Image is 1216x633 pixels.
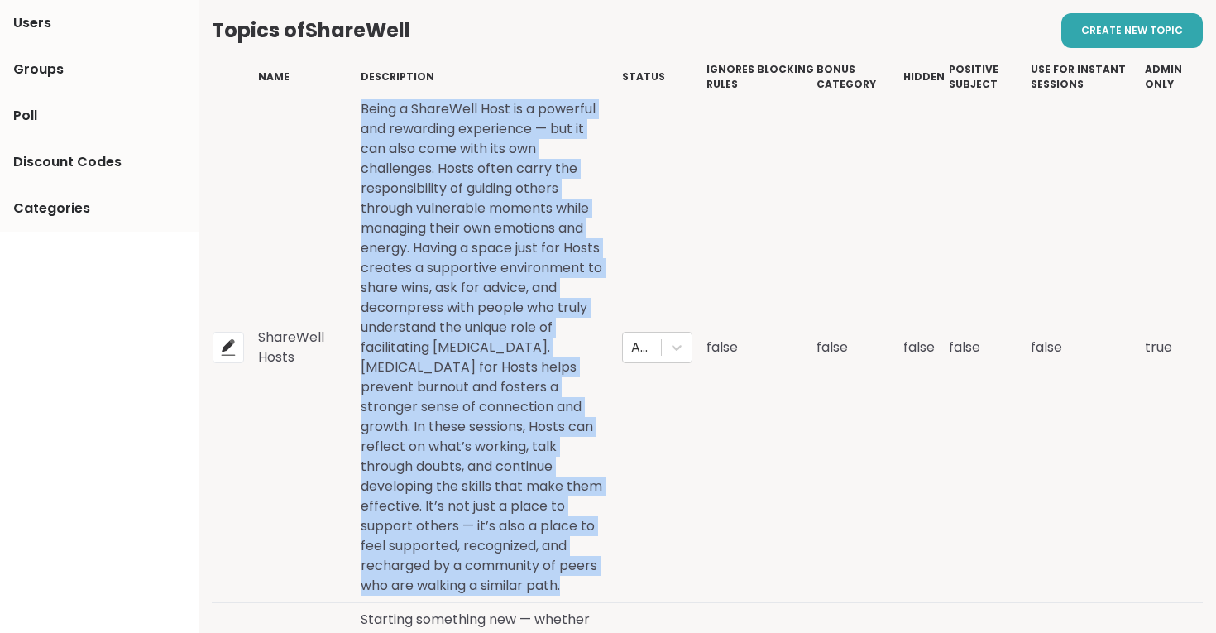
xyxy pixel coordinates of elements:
[13,152,122,172] span: Discount Codes
[361,99,607,596] div: Being a ShareWell Host is a powerful and rewarding experience — but it can also come with its own...
[902,93,948,603] td: false
[621,61,706,93] th: Status
[948,93,1031,603] td: false
[816,93,902,603] td: false
[258,328,347,367] div: ShareWell Hosts
[1144,93,1203,603] td: true
[948,61,1031,93] th: Positive Subject
[1030,61,1144,93] th: Use For Instant Sessions
[902,61,948,93] th: Hidden
[13,60,64,79] span: Groups
[706,61,816,93] th: Ignores Blocking Rules
[816,61,902,93] th: Bonus Category
[1144,61,1203,93] th: Admin Only
[1061,13,1203,48] button: Create new topic
[13,106,37,126] span: Poll
[13,199,90,218] span: Categories
[1030,93,1144,603] td: false
[360,61,620,93] th: Description
[257,61,360,93] th: Name
[212,16,410,46] h1: Topics of ShareWell
[1081,23,1183,38] span: Create new topic
[706,93,816,603] td: false
[13,13,51,33] span: Users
